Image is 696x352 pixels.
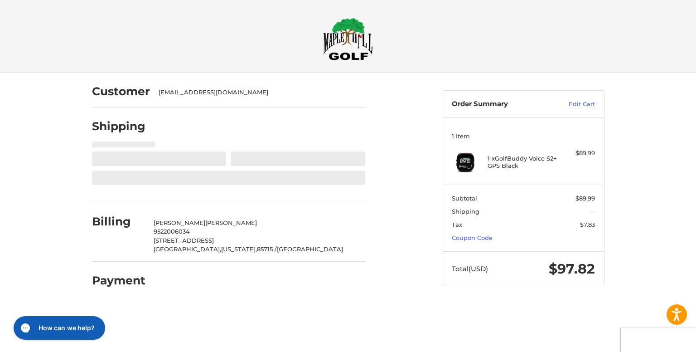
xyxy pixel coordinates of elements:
[452,208,479,215] span: Shipping
[257,245,277,253] span: 85715 /
[580,221,595,228] span: $7.83
[452,100,549,109] h3: Order Summary
[452,234,493,241] a: Coupon Code
[452,221,462,228] span: Tax
[549,260,595,277] span: $97.82
[277,245,343,253] span: [GEOGRAPHIC_DATA]
[488,155,557,170] h4: 1 x GolfBuddy Voice S2+ GPS Black
[323,18,373,60] img: Maple Hill Golf
[221,245,257,253] span: [US_STATE],
[92,274,145,288] h2: Payment
[154,219,205,226] span: [PERSON_NAME]
[452,195,477,202] span: Subtotal
[621,328,696,352] iframe: Google Customer Reviews
[575,195,595,202] span: $89.99
[452,132,595,140] h3: 1 Item
[590,208,595,215] span: --
[92,215,145,229] h2: Billing
[154,245,221,253] span: [GEOGRAPHIC_DATA],
[92,84,150,98] h2: Customer
[559,149,595,158] div: $89.99
[9,313,107,343] iframe: Gorgias live chat messenger
[159,88,356,97] div: [EMAIL_ADDRESS][DOMAIN_NAME]
[154,228,190,235] span: 9522006034
[549,100,595,109] a: Edit Cart
[92,119,145,133] h2: Shipping
[205,219,257,226] span: [PERSON_NAME]
[154,237,214,244] span: [STREET_ADDRESS]
[452,264,488,273] span: Total (USD)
